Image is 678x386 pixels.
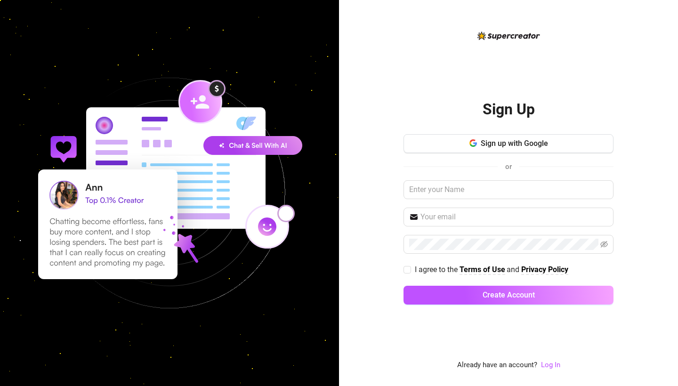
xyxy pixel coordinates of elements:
a: Log In [541,361,560,369]
span: or [505,162,512,171]
input: Enter your Name [404,180,613,199]
h2: Sign Up [483,100,535,119]
img: logo-BBDzfeDw.svg [477,32,540,40]
strong: Privacy Policy [521,265,568,274]
span: I agree to the [415,265,460,274]
span: eye-invisible [600,241,608,248]
span: Create Account [483,290,535,299]
button: Create Account [404,286,613,305]
input: Your email [420,211,608,223]
strong: Terms of Use [460,265,505,274]
span: and [507,265,521,274]
a: Log In [541,360,560,371]
a: Privacy Policy [521,265,568,275]
img: signup-background-D0MIrEPF.svg [7,30,332,356]
a: Terms of Use [460,265,505,275]
span: Already have an account? [457,360,537,371]
button: Sign up with Google [404,134,613,153]
span: Sign up with Google [481,139,548,148]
